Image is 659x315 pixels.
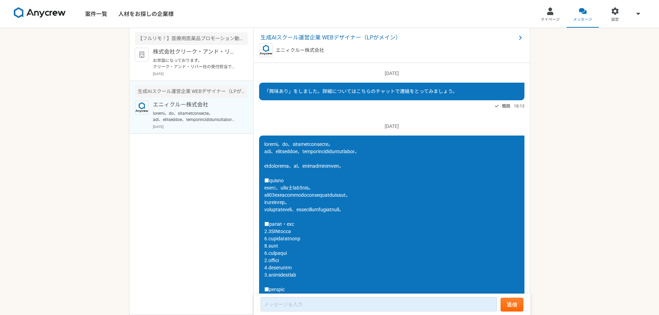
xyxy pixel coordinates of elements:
img: logo_text_blue_01.png [135,101,149,114]
span: メッセージ [573,17,592,22]
p: [DATE] [153,71,248,76]
span: 「興味あり」をしました。詳細についてはこちらのチャットで連絡をとってみましょう。 [264,89,457,94]
p: loremi。do、sitametconsecte。 adi、elitseddoe、temporincididuntutlabor。 etdolorema、al、enimadminimven。 ... [153,110,238,123]
span: マイページ [541,17,560,22]
img: 8DqYSo04kwAAAAASUVORK5CYII= [14,7,66,18]
img: default_org_logo-42cde973f59100197ec2c8e796e4974ac8490bb5b08a0eb061ff975e4574aa76.png [135,48,149,62]
span: 18:13 [514,103,524,109]
img: logo_text_blue_01.png [259,43,273,57]
p: エニィクルー株式会社 [276,47,324,54]
span: 既読 [502,102,510,110]
p: [DATE] [259,70,524,77]
div: 生成AIスクール運営企業 WEBデザイナー（LPがメイン） [135,85,248,98]
span: 設定 [611,17,619,22]
button: 送信 [501,298,523,312]
p: [DATE] [153,124,248,129]
p: [DATE] [259,123,524,130]
div: 【フルリモ！】医療用医薬品プロモーション動画制作デザイナー！ [135,32,248,45]
p: お世話になっております。 クリーク・アンド・リバー社の受付担当です。 この度は弊社案件にご応募頂き誠にありがとうございます。 ご応募内容をもとに検討をさせて頂きましたが、 誠に残念ではございます... [153,57,238,70]
p: 株式会社クリーク・アンド・リバー社 [153,48,238,56]
span: 生成AIスクール運営企業 WEBデザイナー（LPがメイン） [260,34,516,42]
p: エニィクルー株式会社 [153,101,238,109]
